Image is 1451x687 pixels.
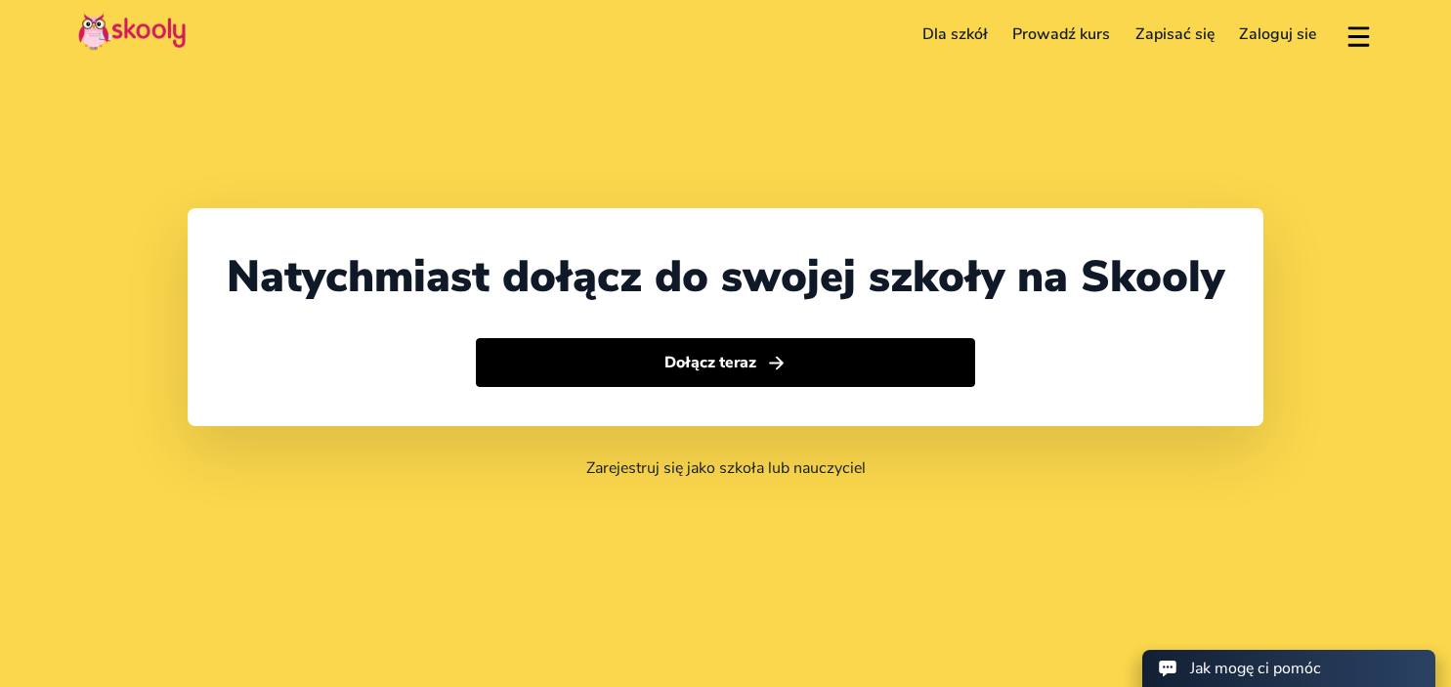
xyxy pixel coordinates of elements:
a: Zarejestruj się jako szkoła lub nauczyciel [586,457,866,479]
a: Dla szkół [910,19,1001,50]
button: menu outline [1344,19,1373,51]
a: Zaloguj sie [1227,19,1330,50]
img: Skooly [78,13,186,51]
a: Zapisać się [1123,19,1227,50]
button: Dołącz terazarrow forward outline [476,338,975,387]
ion-icon: arrow forward outline [766,353,787,373]
a: Prowadź kurs [1000,19,1123,50]
div: Natychmiast dołącz do swojej szkoły na Skooly [227,247,1224,307]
